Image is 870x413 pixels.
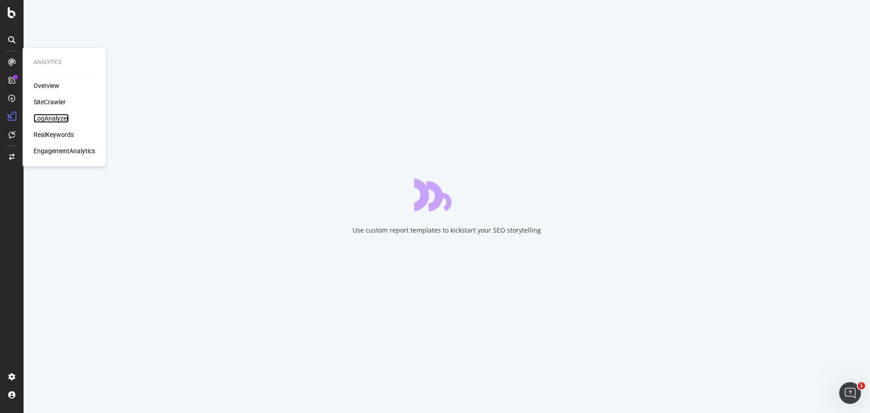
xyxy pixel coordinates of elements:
[34,58,95,66] div: Analytics
[34,97,66,107] a: SiteCrawler
[353,226,541,235] div: Use custom report templates to kickstart your SEO storytelling
[34,81,59,90] a: Overview
[34,114,69,123] a: LogAnalyzer
[34,130,74,139] a: RealKeywords
[34,146,95,155] a: EngagementAnalytics
[858,382,865,389] span: 1
[414,179,479,211] div: animation
[839,382,861,404] iframe: Intercom live chat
